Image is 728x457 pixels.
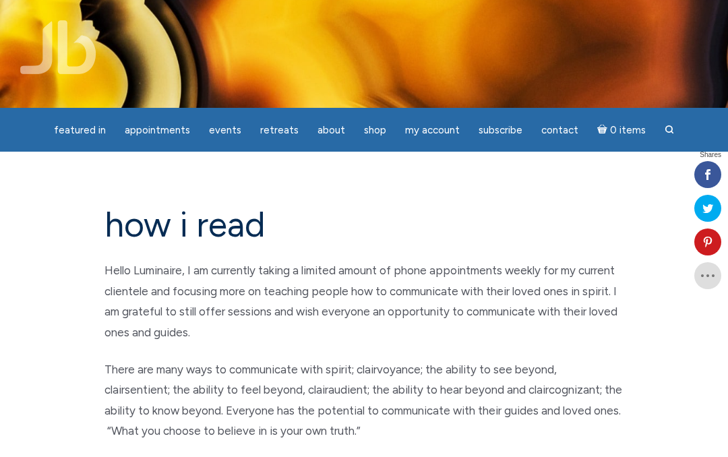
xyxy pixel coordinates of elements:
a: Appointments [117,117,198,144]
span: About [317,124,345,136]
a: About [309,117,353,144]
a: Retreats [252,117,307,144]
p: There are many ways to communicate with spirit; clairvoyance; the ability to see beyond, clairsen... [104,359,624,441]
a: Subscribe [471,117,530,144]
p: Hello Luminaire, I am currently taking a limited amount of phone appointments weekly for my curre... [104,260,624,342]
i: Cart [597,124,610,136]
a: Events [201,117,249,144]
span: Shop [364,124,386,136]
span: Subscribe [479,124,522,136]
img: Jamie Butler. The Everyday Medium [20,20,96,74]
a: My Account [397,117,468,144]
span: featured in [54,124,106,136]
a: Shop [356,117,394,144]
span: Events [209,124,241,136]
h1: how i read [104,206,624,244]
a: Contact [533,117,586,144]
a: Cart0 items [589,116,654,144]
span: Retreats [260,124,299,136]
span: Appointments [125,124,190,136]
span: 0 items [610,125,646,135]
span: My Account [405,124,460,136]
a: featured in [46,117,114,144]
span: Contact [541,124,578,136]
span: Shares [700,152,721,158]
